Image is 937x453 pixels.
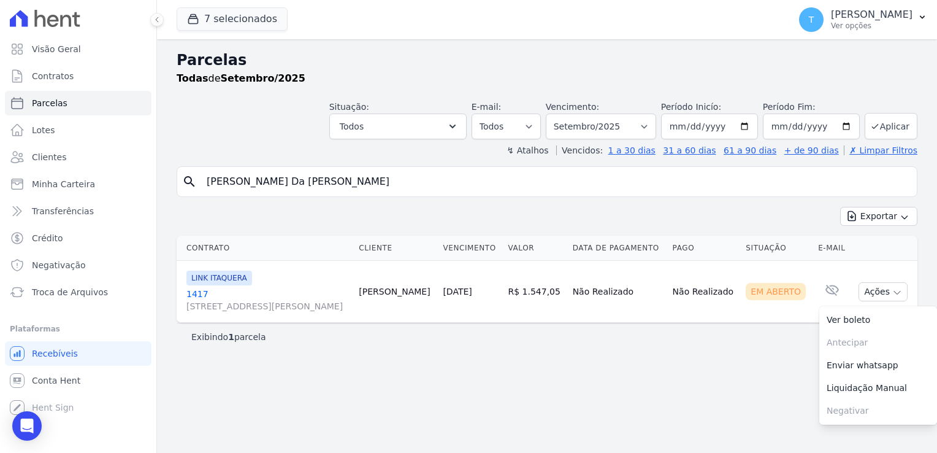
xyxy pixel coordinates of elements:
label: Situação: [329,102,369,112]
a: Troca de Arquivos [5,280,151,304]
div: Plataformas [10,322,147,336]
label: Período Fim: [763,101,860,114]
a: Crédito [5,226,151,250]
a: 31 a 60 dias [663,145,716,155]
span: Parcelas [32,97,67,109]
span: Visão Geral [32,43,81,55]
span: Troca de Arquivos [32,286,108,298]
span: Contratos [32,70,74,82]
span: T [809,15,814,24]
label: E-mail: [472,102,502,112]
p: de [177,71,305,86]
span: LINK ITAQUERA [186,271,252,285]
span: Recebíveis [32,347,78,360]
span: Minha Carteira [32,178,95,190]
span: Transferências [32,205,94,217]
label: Vencidos: [556,145,603,155]
b: 1 [228,332,234,342]
button: Ações [859,282,908,301]
a: 1 a 30 dias [608,145,656,155]
div: Em Aberto [746,283,806,300]
p: [PERSON_NAME] [831,9,912,21]
td: R$ 1.547,05 [503,261,568,323]
th: Valor [503,236,568,261]
label: Período Inicío: [661,102,721,112]
a: ✗ Limpar Filtros [844,145,917,155]
span: Lotes [32,124,55,136]
p: Ver opções [831,21,912,31]
strong: Todas [177,72,208,84]
th: Vencimento [438,236,503,261]
button: T [PERSON_NAME] Ver opções [789,2,937,37]
a: Minha Carteira [5,172,151,196]
p: Exibindo parcela [191,331,266,343]
td: Não Realizado [568,261,668,323]
input: Buscar por nome do lote ou do cliente [199,169,912,194]
td: [PERSON_NAME] [354,261,438,323]
a: + de 90 dias [784,145,839,155]
button: Todos [329,114,467,139]
span: Conta Hent [32,374,80,387]
a: Recebíveis [5,341,151,366]
a: 61 a 90 dias [724,145,776,155]
a: Contratos [5,64,151,88]
th: Data de Pagamento [568,236,668,261]
a: 1417[STREET_ADDRESS][PERSON_NAME] [186,288,349,312]
h2: Parcelas [177,49,917,71]
span: Crédito [32,232,63,244]
a: Visão Geral [5,37,151,61]
a: Clientes [5,145,151,169]
span: Negativação [32,259,86,271]
th: Situação [741,236,813,261]
th: Contrato [177,236,354,261]
button: Aplicar [865,113,917,139]
th: E-mail [813,236,852,261]
button: 7 selecionados [177,7,288,31]
a: Conta Hent [5,368,151,393]
a: Transferências [5,199,151,223]
th: Cliente [354,236,438,261]
a: Parcelas [5,91,151,115]
i: search [182,174,197,189]
td: Não Realizado [668,261,741,323]
label: Vencimento: [546,102,599,112]
div: Open Intercom Messenger [12,411,42,441]
span: Todos [340,119,364,134]
a: [DATE] [443,287,472,296]
label: ↯ Atalhos [507,145,548,155]
a: Ver boleto [819,309,937,331]
strong: Setembro/2025 [221,72,305,84]
span: Clientes [32,151,66,163]
a: Lotes [5,118,151,142]
button: Exportar [840,207,917,226]
span: [STREET_ADDRESS][PERSON_NAME] [186,300,349,312]
th: Pago [668,236,741,261]
a: Negativação [5,253,151,277]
